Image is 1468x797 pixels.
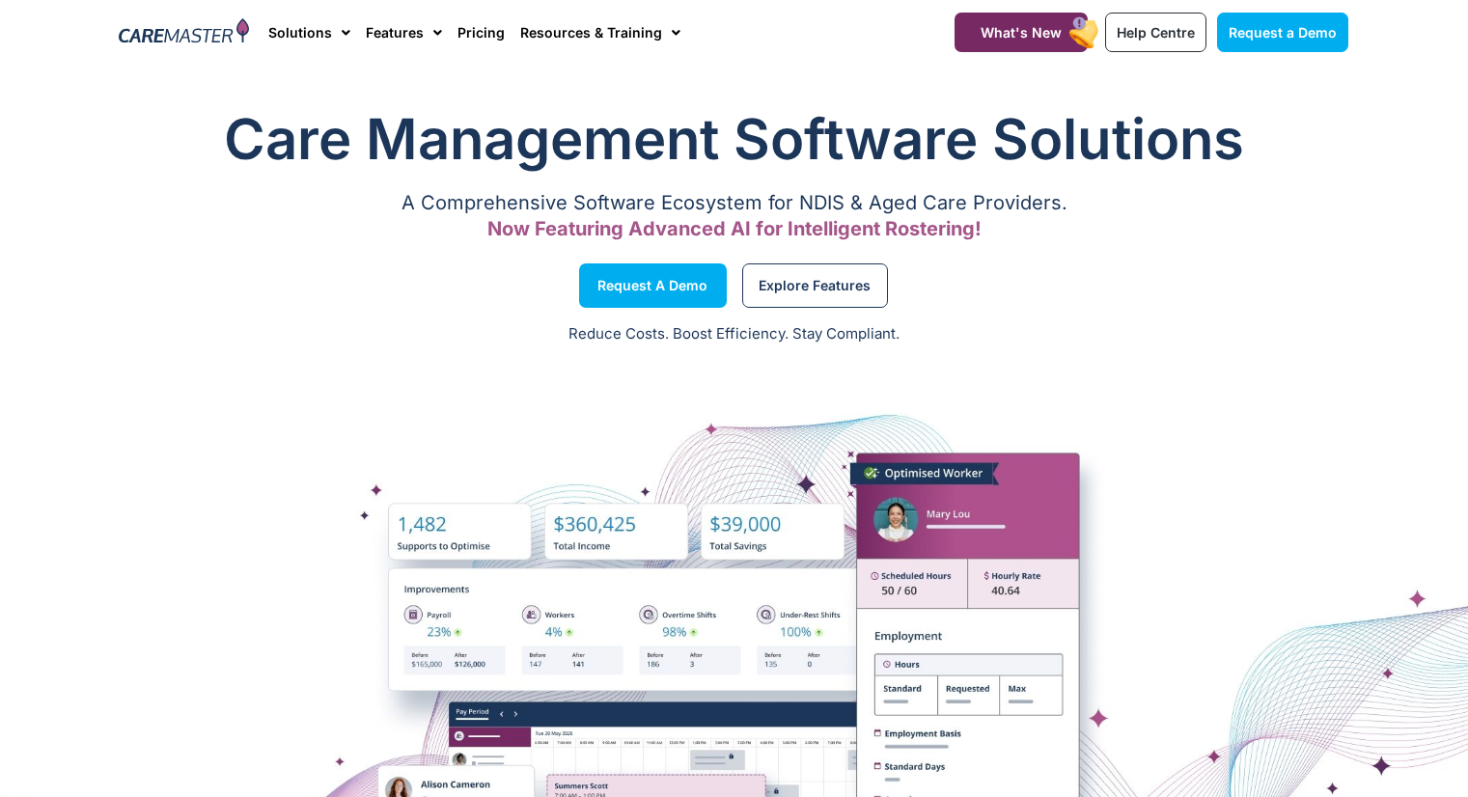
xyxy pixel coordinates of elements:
[1105,13,1206,52] a: Help Centre
[981,24,1062,41] span: What's New
[12,323,1456,345] p: Reduce Costs. Boost Efficiency. Stay Compliant.
[579,263,727,308] a: Request a Demo
[487,217,982,240] span: Now Featuring Advanced AI for Intelligent Rostering!
[1117,24,1195,41] span: Help Centre
[955,13,1088,52] a: What's New
[759,281,871,290] span: Explore Features
[120,197,1349,209] p: A Comprehensive Software Ecosystem for NDIS & Aged Care Providers.
[597,281,707,290] span: Request a Demo
[742,263,888,308] a: Explore Features
[119,18,249,47] img: CareMaster Logo
[1229,24,1337,41] span: Request a Demo
[1217,13,1348,52] a: Request a Demo
[120,100,1349,178] h1: Care Management Software Solutions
